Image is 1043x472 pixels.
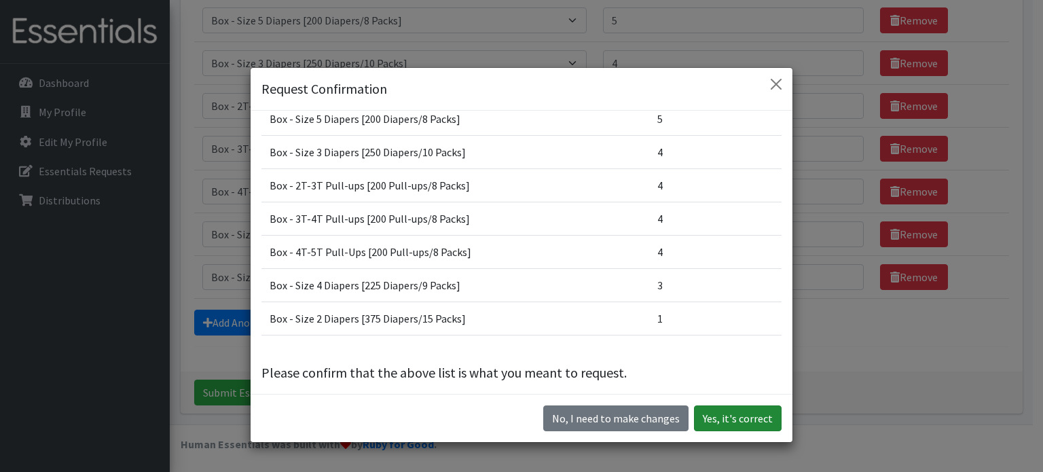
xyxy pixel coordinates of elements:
[649,169,782,202] td: 4
[543,405,689,431] button: No I need to make changes
[261,103,649,136] td: Box - Size 5 Diapers [200 Diapers/8 Packs]
[694,405,782,431] button: Yes, it's correct
[261,363,782,383] p: Please confirm that the above list is what you meant to request.
[649,202,782,236] td: 4
[649,236,782,269] td: 4
[765,73,787,95] button: Close
[649,103,782,136] td: 5
[261,302,649,335] td: Box - Size 2 Diapers [375 Diapers/15 Packs]
[649,269,782,302] td: 3
[261,269,649,302] td: Box - Size 4 Diapers [225 Diapers/9 Packs]
[261,169,649,202] td: Box - 2T-3T Pull-ups [200 Pull-ups/8 Packs]
[261,236,649,269] td: Box - 4T-5T Pull-Ups [200 Pull-ups/8 Packs]
[261,202,649,236] td: Box - 3T-4T Pull-ups [200 Pull-ups/8 Packs]
[649,302,782,335] td: 1
[261,136,649,169] td: Box - Size 3 Diapers [250 Diapers/10 Packs]
[649,136,782,169] td: 4
[261,79,387,99] h5: Request Confirmation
